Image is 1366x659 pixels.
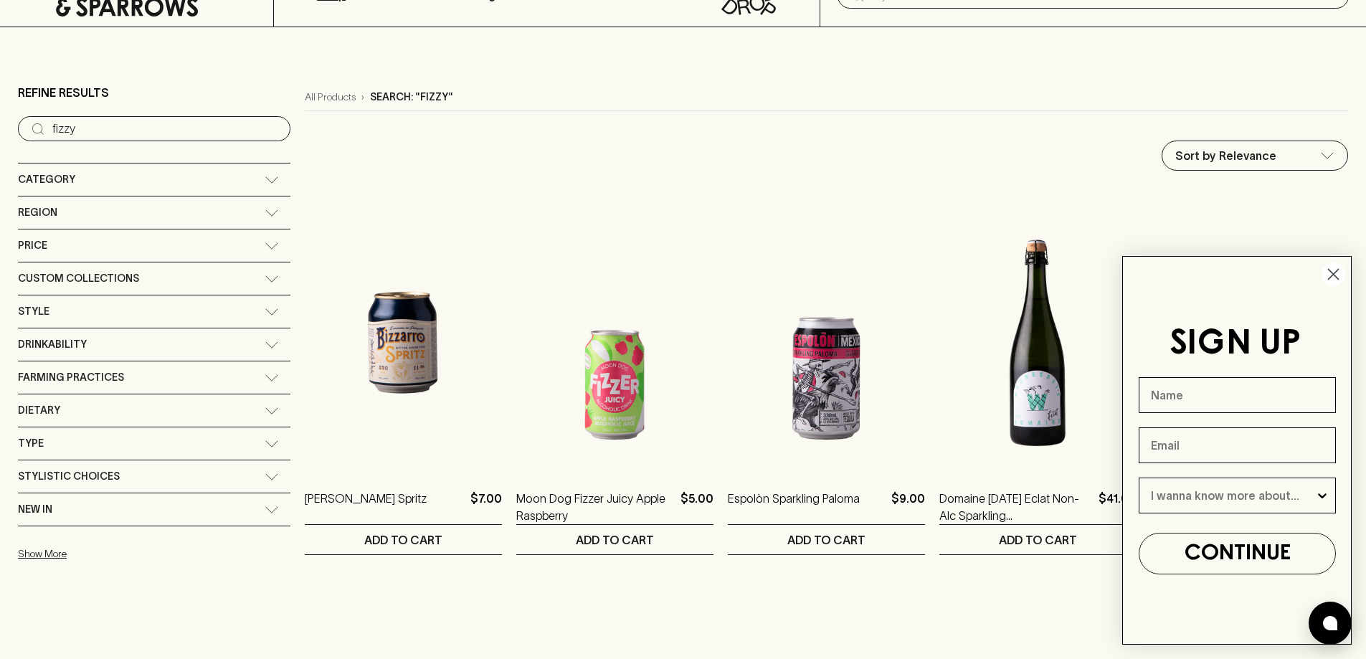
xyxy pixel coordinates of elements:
[18,435,44,452] span: Type
[787,531,865,549] p: ADD TO CART
[305,490,427,524] a: [PERSON_NAME] Spritz
[1162,141,1347,170] div: Sort by Relevance
[18,229,290,262] div: Price
[939,490,1093,524] a: Domaine [DATE] Eclat Non-Alc Sparkling [GEOGRAPHIC_DATA]
[1139,377,1336,413] input: Name
[1139,427,1336,463] input: Email
[939,217,1137,468] img: Domaine Wednesday Eclat Non-Alc Sparkling NV
[939,525,1137,554] button: ADD TO CART
[18,270,139,288] span: Custom Collections
[1151,478,1315,513] input: I wanna know more about...
[305,573,1348,602] nav: pagination navigation
[52,118,279,141] input: Try “Pinot noir”
[18,427,290,460] div: Type
[516,217,713,468] img: Moon Dog Fizzer Juicy Apple Raspberry
[18,361,290,394] div: Farming Practices
[999,531,1077,549] p: ADD TO CART
[18,336,87,354] span: Drinkability
[1323,616,1337,630] img: bubble-icon
[18,303,49,321] span: Style
[1170,328,1301,361] span: SIGN UP
[680,490,713,524] p: $5.00
[891,490,925,524] p: $9.00
[18,501,52,518] span: New In
[728,217,925,468] img: Espolòn Sparkling Paloma
[18,493,290,526] div: New In
[516,490,675,524] a: Moon Dog Fizzer Juicy Apple Raspberry
[1108,242,1366,659] div: FLYOUT Form
[576,531,654,549] p: ADD TO CART
[1099,490,1137,524] p: $41.00
[18,328,290,361] div: Drinkability
[18,196,290,229] div: Region
[516,525,713,554] button: ADD TO CART
[18,460,290,493] div: Stylistic Choices
[18,539,206,569] button: Show More
[470,490,502,524] p: $7.00
[18,295,290,328] div: Style
[728,490,860,524] a: Espolòn Sparkling Paloma
[18,204,57,222] span: Region
[18,468,120,485] span: Stylistic Choices
[364,531,442,549] p: ADD TO CART
[18,369,124,387] span: Farming Practices
[18,394,290,427] div: Dietary
[305,525,502,554] button: ADD TO CART
[1139,533,1336,574] button: CONTINUE
[18,84,109,101] p: Refine Results
[18,262,290,295] div: Custom Collections
[18,163,290,196] div: Category
[1175,147,1276,164] p: Sort by Relevance
[1321,262,1346,287] button: Close dialog
[18,402,60,419] span: Dietary
[361,90,364,105] p: ›
[18,171,75,189] span: Category
[1315,478,1329,513] button: Show Options
[305,217,502,468] img: Bizzarro Spritz
[728,525,925,554] button: ADD TO CART
[18,237,47,255] span: Price
[370,90,453,105] p: Search: "fizzy"
[305,90,356,105] a: All Products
